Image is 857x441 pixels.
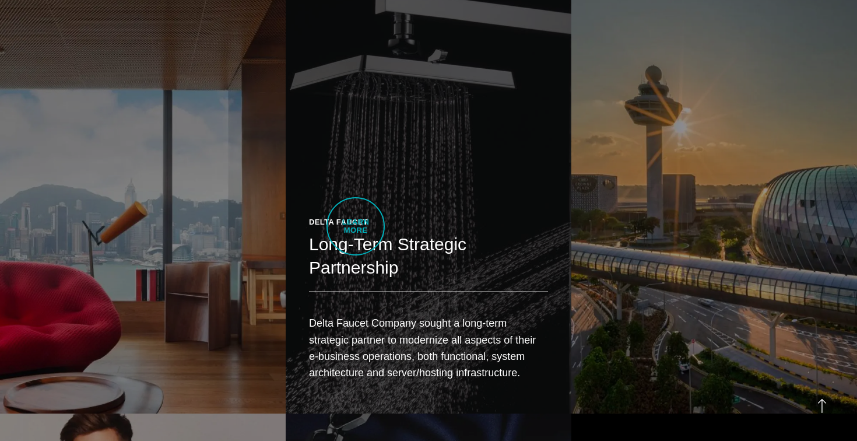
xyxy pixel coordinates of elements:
[810,394,834,418] button: Back to Top
[309,233,548,279] h2: Long-Term Strategic Partnership
[309,216,548,228] div: Delta Faucet
[309,315,548,381] p: Delta Faucet Company sought a long-term strategic partner to modernize all aspects of their e-bus...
